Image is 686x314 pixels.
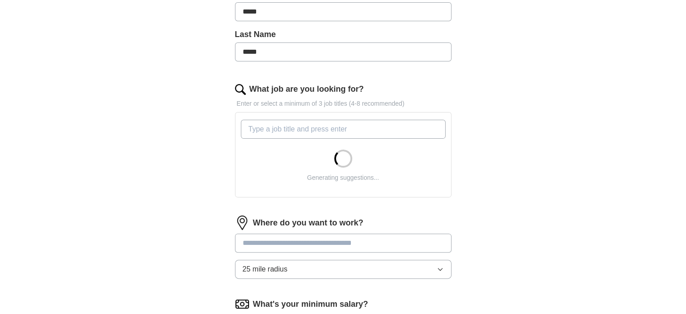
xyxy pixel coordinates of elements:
[253,217,364,229] label: Where do you want to work?
[243,264,288,275] span: 25 mile radius
[235,297,249,311] img: salary.png
[235,84,246,95] img: search.png
[241,120,446,139] input: Type a job title and press enter
[235,260,451,279] button: 25 mile radius
[249,83,364,95] label: What job are you looking for?
[235,99,451,108] p: Enter or select a minimum of 3 job titles (4-8 recommended)
[235,216,249,230] img: location.png
[253,298,368,310] label: What's your minimum salary?
[307,173,379,183] div: Generating suggestions...
[235,28,451,41] label: Last Name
